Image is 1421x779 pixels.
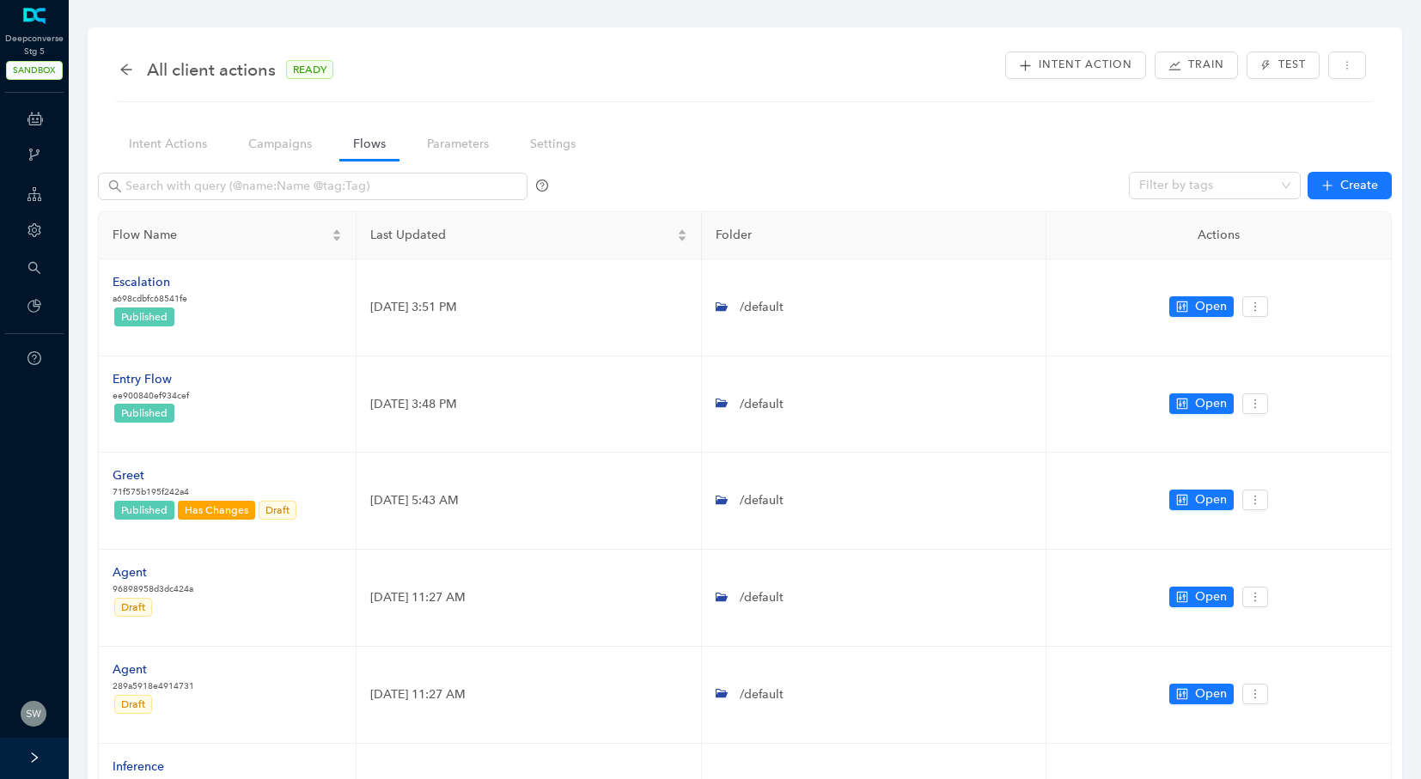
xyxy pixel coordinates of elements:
span: question-circle [536,180,548,192]
div: Escalation [113,273,187,292]
button: more [1242,393,1268,414]
span: plus [1321,180,1333,192]
div: Entry Flow [113,370,189,389]
span: control [1176,688,1188,700]
span: SANDBOX [6,61,63,80]
span: Has Changes [185,504,248,516]
span: /default [736,397,784,411]
div: Agent [113,660,194,679]
img: c3ccc3f0c05bac1ff29357cbd66b20c9 [21,701,46,727]
span: Draft [121,698,145,710]
span: Open [1195,394,1227,413]
span: branches [27,148,41,161]
th: Actions [1046,212,1392,259]
span: Open [1195,490,1227,509]
button: more [1242,684,1268,704]
div: back [119,63,133,77]
span: more [1342,60,1352,70]
td: [DATE] 5:43 AM [357,453,702,550]
div: Agent [113,563,193,582]
a: Intent Actions [115,128,221,160]
span: control [1176,301,1188,313]
span: stock [1168,59,1181,72]
span: setting [27,223,41,237]
span: READY [286,60,333,79]
button: more [1242,587,1268,607]
button: controlOpen [1169,393,1234,414]
span: Open [1195,685,1227,703]
span: search [108,180,122,193]
p: a698cdbfc68541fe [113,292,187,306]
span: search [27,261,41,275]
input: Search with query (@name:Name @tag:Tag) [125,177,503,196]
p: ee900840ef934cef [113,389,189,403]
span: more [1249,301,1261,313]
span: Draft [265,504,290,516]
span: Train [1188,57,1224,73]
span: /default [736,687,784,702]
a: Parameters [413,128,503,160]
span: control [1176,398,1188,410]
button: controlOpen [1169,296,1234,317]
button: plusCreate [1308,172,1392,199]
span: question-circle [27,351,41,365]
span: Create [1340,176,1378,195]
span: folder-open [716,494,728,506]
span: more [1249,398,1261,410]
span: more [1249,494,1261,506]
span: arrow-left [119,63,133,76]
p: 96898958d3dc424a [113,582,193,596]
button: plusIntent Action [1005,52,1146,79]
span: Flow Name [113,226,328,245]
button: stock Train [1155,52,1238,79]
span: Published [121,504,168,516]
td: [DATE] 3:48 PM [357,356,702,453]
span: folder-open [716,591,728,603]
td: [DATE] 3:51 PM [357,259,702,356]
th: Folder [702,212,1047,259]
span: thunderbolt [1260,60,1271,70]
td: [DATE] 11:27 AM [357,550,702,647]
span: more [1249,591,1261,603]
th: Flow Name [99,212,357,259]
span: Open [1195,297,1227,316]
div: Greet [113,466,298,485]
span: more [1249,688,1261,700]
span: folder-open [716,301,728,313]
td: [DATE] 11:27 AM [357,647,702,744]
p: 289a5918e4914731 [113,679,194,693]
span: control [1176,591,1188,603]
span: Published [121,311,168,323]
span: Draft [121,601,145,613]
button: controlOpen [1169,684,1234,704]
span: control [1176,494,1188,506]
a: Campaigns [235,128,326,160]
p: 71f575b195f242a4 [113,485,298,499]
div: Inference [113,758,193,776]
span: Intent Action [1039,57,1132,73]
span: Last Updated [370,226,674,245]
span: Published [121,407,168,419]
span: plus [1019,59,1032,72]
span: /default [736,590,784,605]
span: Test [1278,57,1306,73]
a: Flows [339,128,399,160]
button: thunderboltTest [1247,52,1319,79]
span: folder-open [716,687,728,699]
span: Open [1195,587,1227,606]
button: controlOpen [1169,490,1234,510]
button: more [1328,52,1366,79]
span: pie-chart [27,299,41,313]
th: Last Updated [357,212,702,259]
button: more [1242,490,1268,510]
button: controlOpen [1169,587,1234,607]
span: folder-open [716,397,728,409]
a: Settings [516,128,589,160]
span: All client actions [147,56,276,83]
button: more [1242,296,1268,317]
span: /default [736,300,784,314]
span: /default [736,493,784,508]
